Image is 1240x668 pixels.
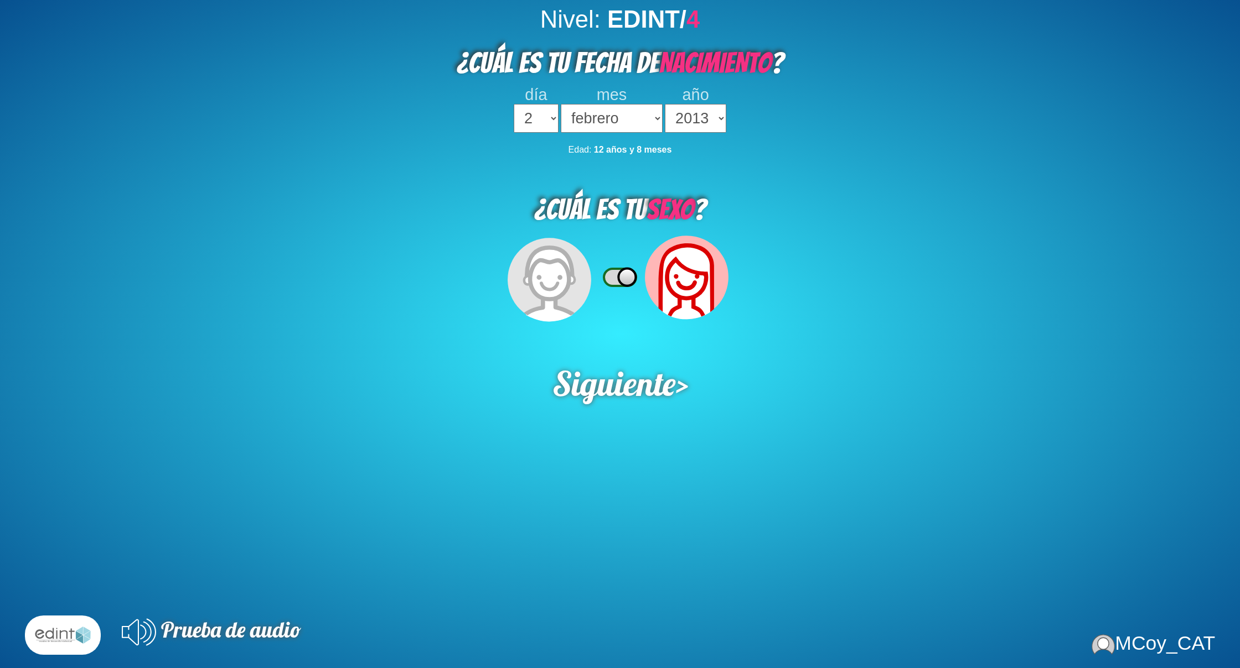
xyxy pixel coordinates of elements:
span: Nivel: [540,6,601,33]
span: mes [597,86,627,103]
span: NACIMIENTO [659,48,771,78]
span: SEXO [647,195,694,225]
span: Siguiente [552,362,675,404]
div: cargando datos desde el servidor: true [607,609,653,655]
span: día [525,86,547,103]
b: 12 años y 8 meses [594,145,672,154]
div: MCoy_CAT [1092,632,1216,655]
span: ¿CUÁL ES TU FECHA DE ? [456,48,784,78]
span: 4 [686,6,700,33]
b: EDINT/ [607,6,700,33]
span: Prueba de audio [161,616,301,643]
span: ¿CUÁL ES TU ? [534,195,706,225]
span: año [683,86,709,103]
span: Edad: [569,145,592,154]
img: l [30,620,96,650]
